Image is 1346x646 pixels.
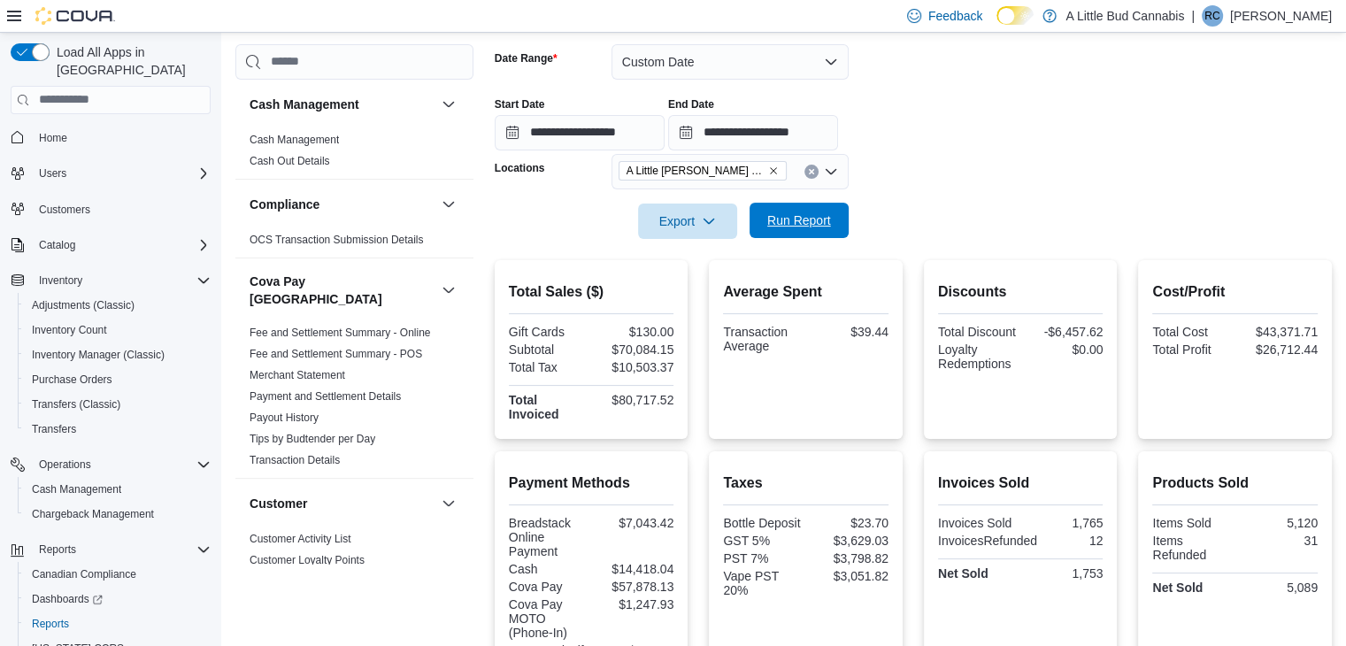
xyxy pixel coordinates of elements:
a: Reports [25,613,76,634]
a: Adjustments (Classic) [25,295,142,316]
span: Reports [25,613,211,634]
strong: Net Sold [1152,581,1203,595]
div: $43,371.71 [1239,325,1318,339]
p: [PERSON_NAME] [1230,5,1332,27]
span: Transfers [25,419,211,440]
span: A Little Bud White Rock [619,161,787,181]
h3: Compliance [250,196,319,213]
span: Purchase Orders [25,369,211,390]
span: Feedback [928,7,982,25]
h2: Average Spent [723,281,888,303]
span: OCS Transaction Submission Details [250,233,424,247]
a: Merchant Statement [250,369,345,381]
span: Inventory Count [32,323,107,337]
p: | [1191,5,1195,27]
button: Customers [4,196,218,222]
div: 12 [1044,534,1103,548]
button: Transfers [18,417,218,442]
a: Canadian Compliance [25,564,143,585]
div: Items Sold [1152,516,1231,530]
span: Export [649,204,727,239]
span: Merchant Statement [250,368,345,382]
button: Cash Management [18,477,218,502]
span: Dark Mode [996,25,997,26]
div: 1,765 [1024,516,1103,530]
button: Cash Management [438,94,459,115]
a: Home [32,127,74,149]
a: Fee and Settlement Summary - Online [250,327,431,339]
span: RC [1204,5,1219,27]
a: Cash Out Details [250,155,330,167]
div: Cash Management [235,129,473,179]
a: Customers [32,199,97,220]
a: Purchase Orders [25,369,119,390]
h2: Taxes [723,473,888,494]
a: Payout History [250,411,319,424]
span: Catalog [32,235,211,256]
button: Chargeback Management [18,502,218,527]
strong: Net Sold [938,566,988,581]
a: Customer Loyalty Points [250,554,365,566]
span: Fee and Settlement Summary - Online [250,326,431,340]
label: Locations [495,161,545,175]
h2: Cost/Profit [1152,281,1318,303]
div: Vape PST 20% [723,569,802,597]
button: Remove A Little Bud White Rock from selection in this group [768,165,779,176]
a: Customer Activity List [250,533,351,545]
div: $14,418.04 [595,562,673,576]
button: Transfers (Classic) [18,392,218,417]
span: Customers [39,203,90,217]
div: Invoices Sold [938,516,1017,530]
button: Inventory [32,270,89,291]
a: Inventory Count [25,319,114,341]
span: Dashboards [25,588,211,610]
div: Breadstack Online Payment [509,516,588,558]
span: Inventory Manager (Classic) [25,344,211,365]
button: Operations [32,454,98,475]
span: Transfers [32,422,76,436]
span: Cash Management [250,133,339,147]
div: $26,712.44 [1239,342,1318,357]
div: $70,084.15 [595,342,673,357]
label: End Date [668,97,714,112]
div: 31 [1239,534,1318,548]
div: Cova Pay MOTO (Phone-In) [509,597,588,640]
button: Inventory [4,268,218,293]
a: Transfers [25,419,83,440]
span: Inventory Count [25,319,211,341]
span: Fee and Settlement Summary - POS [250,347,422,361]
h3: Cova Pay [GEOGRAPHIC_DATA] [250,273,435,308]
a: Tips by Budtender per Day [250,433,375,445]
h3: Cash Management [250,96,359,113]
div: $0.00 [1024,342,1103,357]
a: Cash Management [250,134,339,146]
span: Canadian Compliance [32,567,136,581]
a: Inventory Manager (Classic) [25,344,172,365]
div: Cash [509,562,588,576]
div: $23.70 [810,516,888,530]
div: $80,717.52 [595,393,673,407]
span: Payout History [250,411,319,425]
h3: Customer [250,495,307,512]
button: Users [4,161,218,186]
div: -$6,457.62 [1024,325,1103,339]
div: $3,629.03 [810,534,888,548]
div: Total Tax [509,360,588,374]
input: Dark Mode [996,6,1034,25]
h2: Payment Methods [509,473,674,494]
button: Catalog [32,235,82,256]
button: Custom Date [611,44,849,80]
button: Users [32,163,73,184]
button: Compliance [250,196,435,213]
button: Inventory Manager (Classic) [18,342,218,367]
span: Reports [39,542,76,557]
div: $10,503.37 [595,360,673,374]
span: Customer Loyalty Points [250,553,365,567]
span: Users [32,163,211,184]
div: Compliance [235,229,473,258]
div: InvoicesRefunded [938,534,1037,548]
span: Reports [32,539,211,560]
span: Home [32,127,211,149]
span: Operations [39,458,91,472]
div: $1,247.93 [595,597,673,611]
